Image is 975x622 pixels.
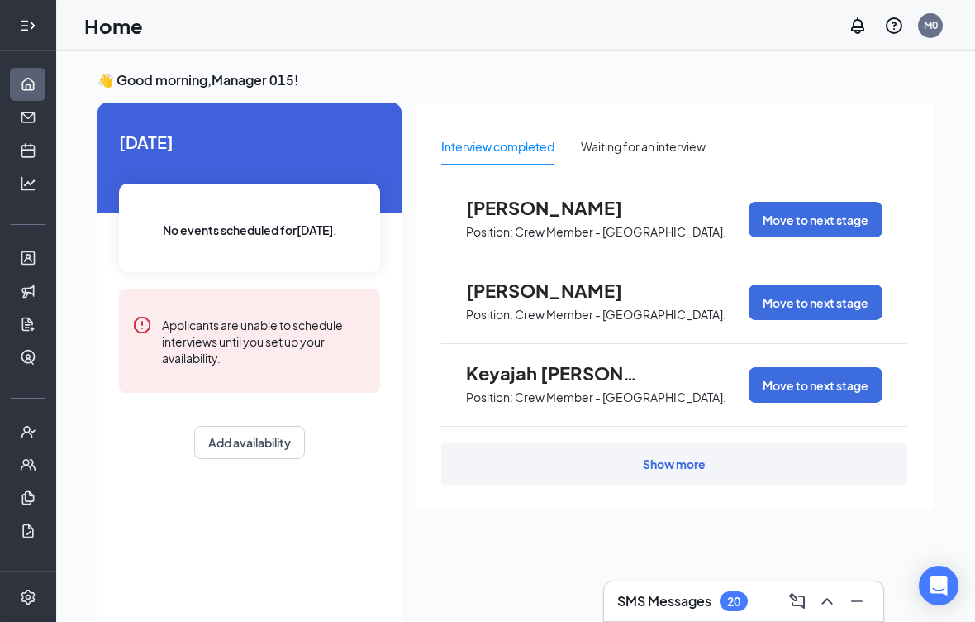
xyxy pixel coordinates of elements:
span: [PERSON_NAME] [466,280,648,301]
button: ComposeMessage [784,588,811,615]
svg: ComposeMessage [787,591,807,611]
p: Crew Member - [GEOGRAPHIC_DATA]. [515,390,726,405]
svg: Expand [20,17,36,34]
h1: Home [84,12,143,40]
svg: ChevronUp [817,591,837,611]
svg: Analysis [20,175,36,192]
div: Show more [643,456,706,472]
span: No events scheduled for [DATE] . [163,221,337,239]
div: Interview completed [441,137,554,155]
button: Minimize [844,588,870,615]
svg: Minimize [847,591,867,611]
p: Position: [466,307,513,323]
div: Open Intercom Messenger [919,566,958,605]
div: Waiting for an interview [581,137,706,155]
svg: UserCheck [20,423,36,440]
svg: QuestionInfo [884,16,904,36]
svg: Notifications [848,16,868,36]
p: Crew Member - [GEOGRAPHIC_DATA]. [515,224,726,240]
button: ChevronUp [814,588,840,615]
button: Move to next stage [749,202,882,237]
button: Move to next stage [749,285,882,320]
svg: Settings [20,589,36,605]
button: Move to next stage [749,367,882,403]
div: 20 [727,595,740,609]
button: Add availability [194,426,305,459]
h3: 👋 Good morning, Manager 015 ! [97,71,934,89]
span: [PERSON_NAME] [466,197,648,218]
div: Applicants are unable to schedule interviews until you set up your availability. [162,315,367,366]
p: Position: [466,390,513,405]
h3: SMS Messages [617,592,711,610]
span: [DATE] [119,129,380,155]
svg: Error [132,315,152,335]
span: Keyajah [PERSON_NAME] [466,362,648,384]
div: M0 [924,18,938,32]
p: Crew Member - [GEOGRAPHIC_DATA]. [515,307,726,323]
p: Position: [466,224,513,240]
